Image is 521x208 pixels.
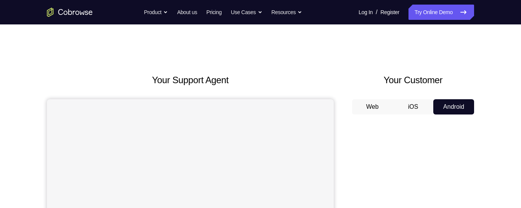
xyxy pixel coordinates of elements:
a: About us [177,5,197,20]
button: Resources [272,5,302,20]
span: / [376,8,377,17]
button: Android [433,99,474,114]
button: Web [352,99,393,114]
h2: Your Support Agent [47,73,334,87]
a: Try Online Demo [408,5,474,20]
button: Product [144,5,168,20]
a: Pricing [206,5,222,20]
a: Log In [359,5,373,20]
button: iOS [393,99,434,114]
a: Go to the home page [47,8,93,17]
button: Use Cases [231,5,262,20]
a: Register [381,5,399,20]
h2: Your Customer [352,73,474,87]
